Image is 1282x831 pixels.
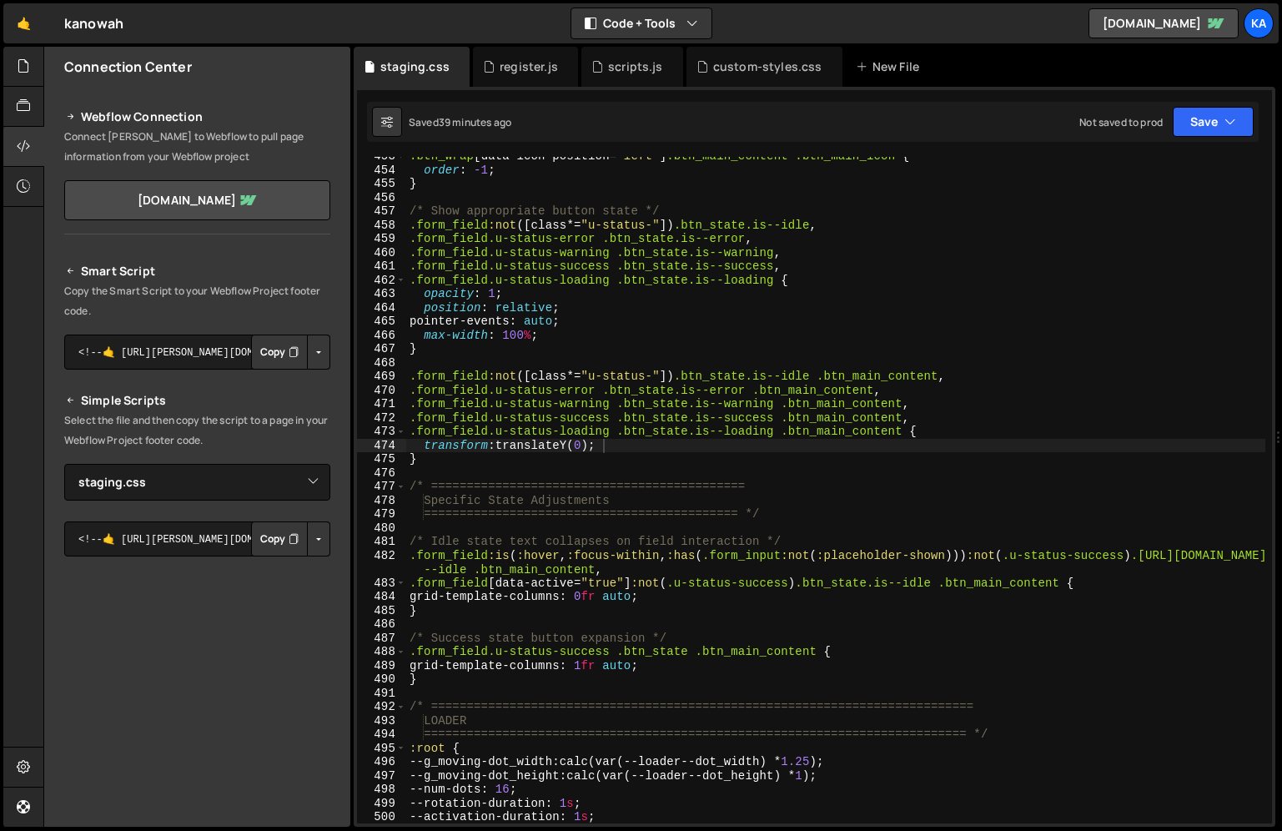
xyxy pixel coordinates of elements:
div: 498 [357,783,406,797]
div: 459 [357,232,406,246]
div: 466 [357,329,406,343]
textarea: <!--🤙 [URL][PERSON_NAME][DOMAIN_NAME]> <script>document.addEventListener("DOMContentLoaded", func... [64,521,330,557]
div: 462 [357,274,406,288]
div: scripts.js [608,58,663,75]
div: 491 [357,687,406,701]
div: 489 [357,659,406,673]
div: 492 [357,700,406,714]
div: 482 [357,549,406,577]
div: 487 [357,632,406,646]
textarea: <!--🤙 [URL][PERSON_NAME][DOMAIN_NAME]> <script>document.addEventListener("DOMContentLoaded", func... [64,335,330,370]
div: 458 [357,219,406,233]
h2: Smart Script [64,261,330,281]
div: 495 [357,742,406,756]
div: New File [856,58,926,75]
div: 457 [357,204,406,219]
div: 460 [357,246,406,260]
div: 483 [357,577,406,591]
p: Connect [PERSON_NAME] to Webflow to pull page information from your Webflow project [64,127,330,167]
div: 470 [357,384,406,398]
div: 485 [357,604,406,618]
div: 478 [357,494,406,508]
div: 474 [357,439,406,453]
div: Saved [409,115,511,129]
div: 464 [357,301,406,315]
div: 500 [357,810,406,824]
h2: Simple Scripts [64,390,330,410]
div: Button group with nested dropdown [251,521,330,557]
div: 456 [357,191,406,205]
div: 477 [357,480,406,494]
div: register.js [500,58,558,75]
div: 471 [357,397,406,411]
div: 497 [357,769,406,783]
h2: Webflow Connection [64,107,330,127]
div: custom-styles.css [713,58,822,75]
div: 39 minutes ago [439,115,511,129]
div: 467 [357,342,406,356]
div: 454 [357,164,406,178]
div: 493 [357,714,406,728]
iframe: YouTube video player [64,584,332,734]
div: 499 [357,797,406,811]
button: Code + Tools [571,8,711,38]
div: 496 [357,755,406,769]
div: 494 [357,728,406,742]
p: Copy the Smart Script to your Webflow Project footer code. [64,281,330,321]
p: Select the file and then copy the script to a page in your Webflow Project footer code. [64,410,330,451]
div: 472 [357,411,406,426]
div: staging.css [380,58,450,75]
h2: Connection Center [64,58,192,76]
div: 475 [357,452,406,466]
button: Save [1173,107,1254,137]
div: 469 [357,370,406,384]
div: 453 [357,149,406,164]
a: 🤙 [3,3,44,43]
div: 488 [357,645,406,659]
div: 486 [357,617,406,632]
div: 465 [357,315,406,329]
div: 484 [357,590,406,604]
a: [DOMAIN_NAME] [64,180,330,220]
button: Copy [251,521,308,557]
div: Button group with nested dropdown [251,335,330,370]
a: [DOMAIN_NAME] [1088,8,1239,38]
div: 479 [357,507,406,521]
button: Copy [251,335,308,370]
div: 473 [357,425,406,439]
div: 463 [357,287,406,301]
div: 476 [357,466,406,481]
a: Ka [1244,8,1274,38]
div: 461 [357,259,406,274]
div: kanowah [64,13,123,33]
div: Not saved to prod [1079,115,1163,129]
div: 468 [357,356,406,370]
div: 490 [357,672,406,687]
div: 455 [357,177,406,191]
div: 481 [357,535,406,549]
div: 480 [357,521,406,536]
